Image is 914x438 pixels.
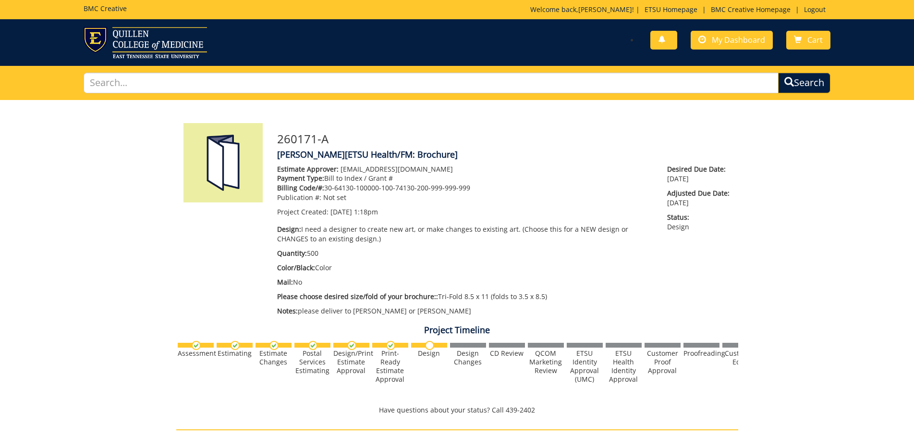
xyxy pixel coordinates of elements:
a: [PERSON_NAME] [578,5,632,14]
p: Tri-Fold 8.5 x 11 (folds to 3.5 x 8.5) [277,292,653,301]
div: Postal Services Estimating [294,349,330,375]
div: Customer Edits [722,349,758,366]
button: Search [778,73,830,93]
span: [DATE] 1:18pm [330,207,378,216]
p: Welcome back, ! | | | [530,5,830,14]
div: CD Review [489,349,525,358]
div: ETSU Identity Approval (UMC) [567,349,603,384]
a: ETSU Homepage [640,5,702,14]
span: Estimate Approver: [277,164,339,174]
img: checkmark [386,341,395,350]
div: Design/Print Estimate Approval [333,349,369,375]
input: Search... [84,73,779,93]
h3: 260171-A [277,133,731,145]
span: Cart [807,35,823,45]
span: Design: [277,225,301,234]
span: My Dashboard [712,35,765,45]
div: Print-Ready Estimate Approval [372,349,408,384]
p: 500 [277,249,653,258]
span: Payment Type: [277,174,324,183]
p: [DATE] [667,188,731,208]
span: Billing Code/#: [277,183,324,192]
span: Notes: [277,306,298,315]
p: Bill to Index / Grant # [277,174,653,183]
p: [EMAIL_ADDRESS][DOMAIN_NAME] [277,164,653,174]
a: BMC Creative Homepage [706,5,795,14]
span: Status: [667,213,731,222]
img: checkmark [231,341,240,350]
div: QCOM Marketing Review [528,349,564,375]
p: No [277,277,653,287]
span: Adjusted Due Date: [667,188,731,198]
div: Estimate Changes [256,349,292,366]
div: Assessment [178,349,214,358]
img: Product featured image [183,123,263,202]
p: I need a designer to create new art, or make changes to existing art. (Choose this for a NEW desi... [277,225,653,244]
div: Design [411,349,447,358]
p: [DATE] [667,164,731,184]
a: Logout [799,5,830,14]
p: please deliver to [PERSON_NAME] or [PERSON_NAME] [277,306,653,316]
img: checkmark [347,341,356,350]
img: checkmark [192,341,201,350]
img: no [425,341,434,350]
a: My Dashboard [691,31,773,50]
span: Mail: [277,277,293,287]
span: Publication #: [277,193,321,202]
p: Color [277,263,653,273]
div: Customer Proof Approval [645,349,681,375]
span: Project Created: [277,207,329,216]
span: Quantity: [277,249,307,258]
h4: [PERSON_NAME] [277,150,731,160]
h4: Project Timeline [176,325,738,335]
h5: BMC Creative [84,5,127,12]
img: checkmark [269,341,279,350]
div: Proofreading [683,349,719,358]
div: ETSU Health Identity Approval [606,349,642,384]
p: Have questions about your status? Call 439-2402 [176,405,738,415]
a: Cart [786,31,830,50]
span: Desired Due Date: [667,164,731,174]
span: Not set [323,193,346,202]
span: [ETSU Health/FM: Brochure] [345,149,458,160]
p: 30-64130-100000-100-74130-200-999-999-999 [277,183,653,193]
img: ETSU logo [84,27,207,58]
span: Color/Black: [277,263,315,272]
div: Estimating [217,349,253,358]
div: Design Changes [450,349,486,366]
span: Please choose desired size/fold of your brochure:: [277,292,438,301]
img: checkmark [308,341,317,350]
p: Design [667,213,731,232]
